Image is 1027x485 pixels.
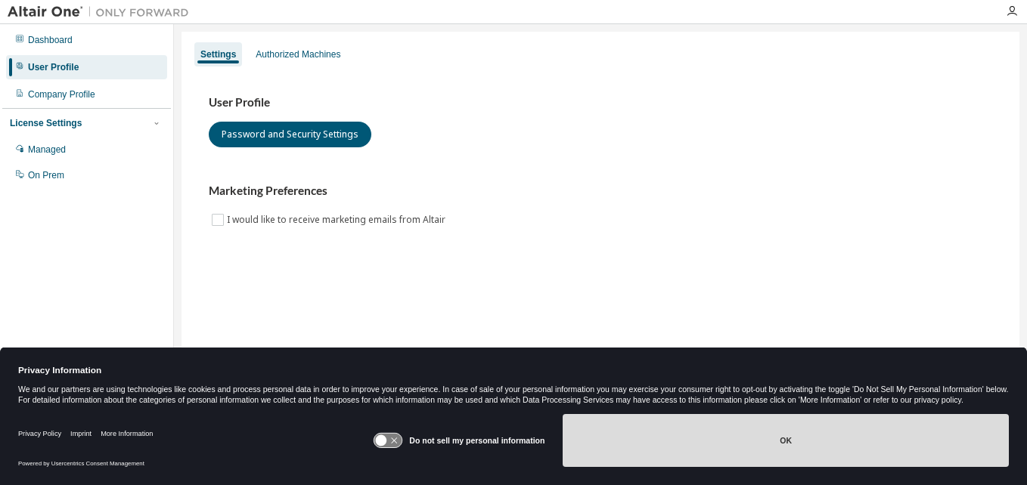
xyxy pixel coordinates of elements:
[28,61,79,73] div: User Profile
[10,117,82,129] div: License Settings
[28,144,66,156] div: Managed
[28,88,95,100] div: Company Profile
[28,34,73,46] div: Dashboard
[209,184,992,199] h3: Marketing Preferences
[209,122,371,147] button: Password and Security Settings
[8,5,197,20] img: Altair One
[209,95,992,110] h3: User Profile
[200,48,236,60] div: Settings
[227,211,448,229] label: I would like to receive marketing emails from Altair
[28,169,64,181] div: On Prem
[256,48,340,60] div: Authorized Machines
